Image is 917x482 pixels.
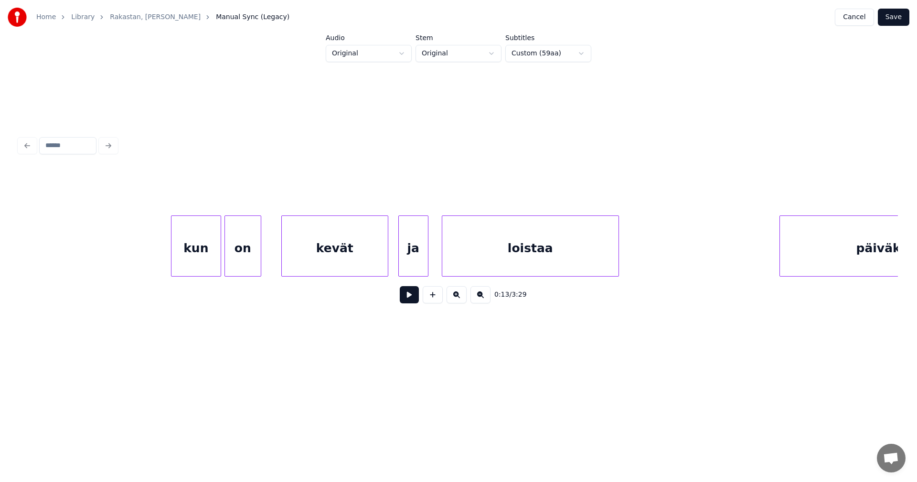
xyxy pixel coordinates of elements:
[8,8,27,27] img: youka
[36,12,56,22] a: Home
[512,290,526,300] span: 3:29
[878,9,909,26] button: Save
[71,12,95,22] a: Library
[110,12,201,22] a: Rakastan, [PERSON_NAME]
[494,290,509,300] span: 0:13
[835,9,874,26] button: Cancel
[326,34,412,41] label: Audio
[36,12,289,22] nav: breadcrumb
[416,34,501,41] label: Stem
[216,12,289,22] span: Manual Sync (Legacy)
[877,444,906,472] div: Avoin keskustelu
[505,34,591,41] label: Subtitles
[494,290,517,300] div: /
